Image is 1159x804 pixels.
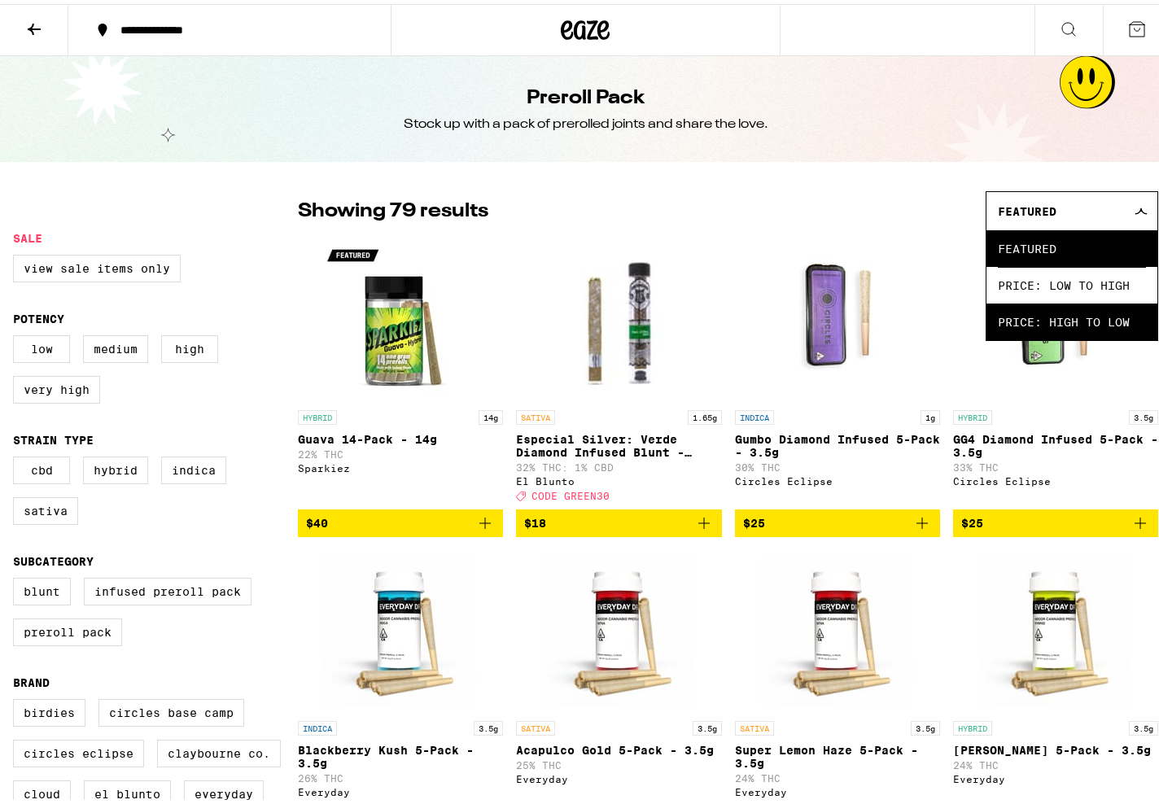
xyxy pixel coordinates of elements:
p: SATIVA [735,717,774,732]
img: Everyday - Super Lemon Haze 5-Pack - 3.5g [756,546,919,709]
a: Open page for Papaya Kush 5-Pack - 3.5g from Everyday [953,546,1158,802]
h1: Preroll Pack [527,81,645,108]
span: Featured [998,201,1056,214]
p: 24% THC [953,756,1158,767]
div: El Blunto [516,472,721,483]
p: INDICA [298,717,337,732]
span: Featured [998,226,1146,263]
a: Open page for Acapulco Gold 5-Pack - 3.5g from Everyday [516,546,721,802]
span: $18 [524,513,546,526]
label: Preroll Pack [13,614,122,642]
p: 33% THC [953,458,1158,469]
p: 1.65g [688,406,722,421]
legend: Brand [13,672,50,685]
legend: Potency [13,308,64,321]
p: 1g [921,406,940,421]
label: Birdies [13,695,85,723]
label: El Blunto [84,776,171,804]
p: 30% THC [735,458,940,469]
p: Super Lemon Haze 5-Pack - 3.5g [735,740,940,766]
p: 26% THC [298,769,503,780]
a: Open page for GG4 Diamond Infused 5-Pack - 3.5g from Circles Eclipse [953,235,1158,505]
button: Add to bag [298,505,503,533]
label: Low [13,331,70,359]
span: Price: Low to High [998,263,1146,299]
p: SATIVA [516,406,555,421]
p: 3.5g [911,717,940,732]
span: CODE GREEN30 [531,487,610,497]
legend: Subcategory [13,551,94,564]
label: CBD [13,452,70,480]
label: Indica [161,452,226,480]
img: El Blunto - Especial Silver: Verde Diamond Infused Blunt - 1.65g [516,235,721,398]
button: Add to bag [516,505,721,533]
a: Open page for Especial Silver: Verde Diamond Infused Blunt - 1.65g from El Blunto [516,235,721,505]
label: Circles Eclipse [13,736,144,763]
label: Infused Preroll Pack [84,574,251,601]
p: Guava 14-Pack - 14g [298,429,503,442]
label: Cloud [13,776,71,804]
label: High [161,331,218,359]
legend: Strain Type [13,430,94,443]
label: Claybourne Co. [157,736,281,763]
p: HYBRID [298,406,337,421]
p: Showing 79 results [298,194,488,221]
label: Everyday [184,776,264,804]
span: $25 [743,513,765,526]
label: Blunt [13,574,71,601]
p: Especial Silver: Verde Diamond Infused Blunt - 1.65g [516,429,721,455]
p: 3.5g [1129,717,1158,732]
p: 14g [479,406,503,421]
p: 3.5g [693,717,722,732]
p: INDICA [735,406,774,421]
span: Price: High to Low [998,299,1146,336]
label: Circles Base Camp [98,695,244,723]
p: 25% THC [516,756,721,767]
a: Open page for Super Lemon Haze 5-Pack - 3.5g from Everyday [735,546,940,802]
span: $40 [306,513,328,526]
p: 24% THC [735,769,940,780]
img: Circles Eclipse - Gumbo Diamond Infused 5-Pack - 3.5g [756,235,919,398]
p: Gumbo Diamond Infused 5-Pack - 3.5g [735,429,940,455]
div: Sparkiez [298,459,503,470]
p: Blackberry Kush 5-Pack - 3.5g [298,740,503,766]
img: Circles Eclipse - GG4 Diamond Infused 5-Pack - 3.5g [974,235,1137,398]
label: Sativa [13,493,78,521]
div: Everyday [735,783,940,793]
a: Open page for Guava 14-Pack - 14g from Sparkiez [298,235,503,505]
label: Medium [83,331,148,359]
span: Hi. Need any help? [10,11,117,24]
legend: Sale [13,228,42,241]
a: Open page for Gumbo Diamond Infused 5-Pack - 3.5g from Circles Eclipse [735,235,940,505]
p: SATIVA [516,717,555,732]
label: Very High [13,372,100,400]
p: GG4 Diamond Infused 5-Pack - 3.5g [953,429,1158,455]
img: Everyday - Blackberry Kush 5-Pack - 3.5g [319,546,482,709]
p: Acapulco Gold 5-Pack - 3.5g [516,740,721,753]
div: Everyday [953,770,1158,780]
img: Sparkiez - Guava 14-Pack - 14g [319,235,482,398]
div: Everyday [298,783,503,793]
p: [PERSON_NAME] 5-Pack - 3.5g [953,740,1158,753]
div: Stock up with a pack of prerolled joints and share the love. [404,111,768,129]
p: 32% THC: 1% CBD [516,458,721,469]
label: Hybrid [83,452,148,480]
span: $25 [961,513,983,526]
label: View Sale Items Only [13,251,181,278]
p: HYBRID [953,406,992,421]
p: HYBRID [953,717,992,732]
p: 3.5g [1129,406,1158,421]
img: Everyday - Papaya Kush 5-Pack - 3.5g [974,546,1137,709]
button: Add to bag [735,505,940,533]
img: Everyday - Acapulco Gold 5-Pack - 3.5g [537,546,700,709]
div: Circles Eclipse [735,472,940,483]
div: Circles Eclipse [953,472,1158,483]
p: 22% THC [298,445,503,456]
button: Add to bag [953,505,1158,533]
div: Everyday [516,770,721,780]
a: Open page for Blackberry Kush 5-Pack - 3.5g from Everyday [298,546,503,802]
p: 3.5g [474,717,503,732]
